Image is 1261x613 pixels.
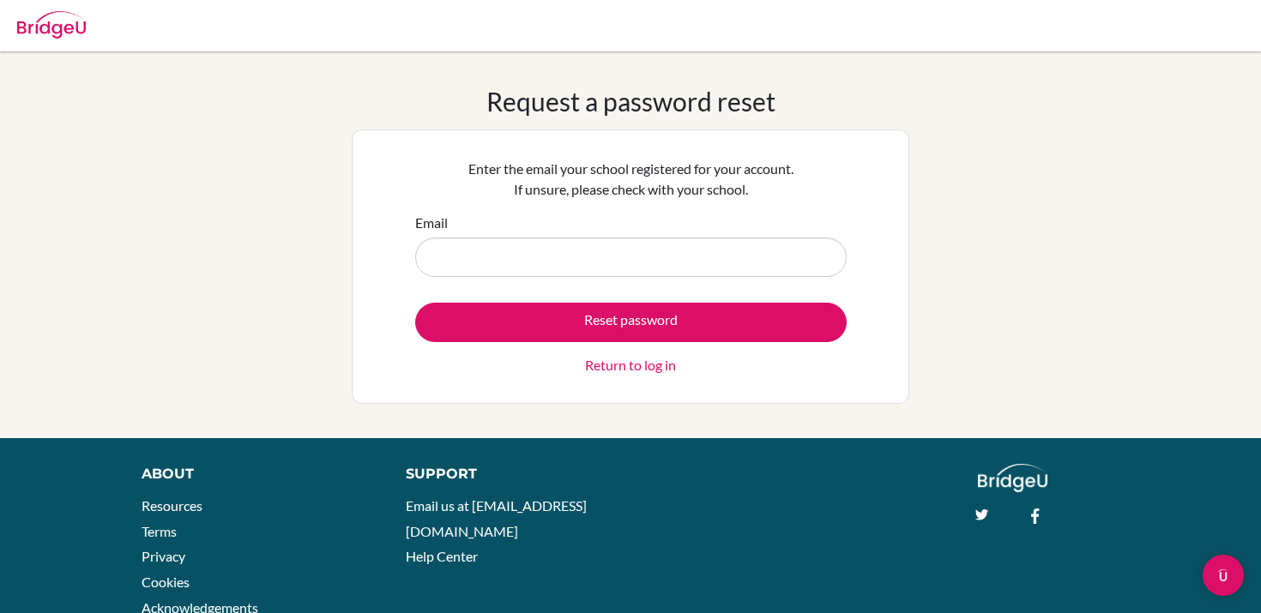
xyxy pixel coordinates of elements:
a: Email us at [EMAIL_ADDRESS][DOMAIN_NAME] [406,497,587,539]
a: Help Center [406,548,478,564]
a: Privacy [142,548,185,564]
a: Return to log in [585,355,676,376]
label: Email [415,213,448,233]
h1: Request a password reset [486,86,775,117]
div: About [142,464,367,484]
img: logo_white@2x-f4f0deed5e89b7ecb1c2cc34c3e3d731f90f0f143d5ea2071677605dd97b5244.png [978,464,1047,492]
button: Reset password [415,303,847,342]
a: Resources [142,497,202,514]
img: Bridge-U [17,11,86,39]
p: Enter the email your school registered for your account. If unsure, please check with your school. [415,159,847,200]
a: Cookies [142,574,190,590]
div: Support [406,464,613,484]
div: Open Intercom Messenger [1203,555,1244,596]
a: Terms [142,523,177,539]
